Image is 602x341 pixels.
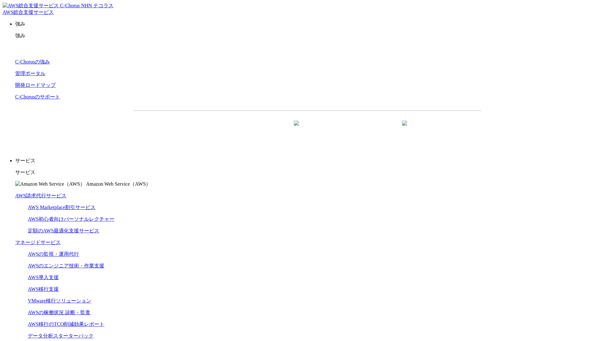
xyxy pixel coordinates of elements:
span: Amazon Web Service（AWS） [86,181,151,187]
img: Amazon Web Service（AWS） [15,181,85,188]
a: まずは相談する [311,121,412,137]
a: AWS請求代行サービス [15,193,66,198]
p: 強み [15,33,599,39]
img: AWS総合支援サービス C-Chorus [3,3,80,9]
a: AWSの稼働状況 診断・監査 [28,310,90,315]
p: サービス [15,169,599,176]
a: AWS移行のTCO削減効果レポート [28,321,104,327]
p: サービス [15,158,599,164]
a: AWS移行支援 [28,286,59,292]
a: AWSの監視・運用代行 [28,251,79,257]
a: マネージドサービス [15,240,61,245]
a: 開発ロードマップ [15,82,56,88]
a: データ分析スターターパック [28,333,94,338]
a: 管理ポータル [15,71,46,76]
img: 矢印 [402,121,407,137]
a: AWS導入支援 [28,275,59,280]
a: C-Chorusの強み [15,59,50,64]
a: AWSのエンジニア技術・作業支援 [28,263,104,268]
a: AWS初心者向けパーソナルレクチャー [28,216,114,222]
img: 矢印 [294,121,299,137]
a: AWS Marketplace割引サービス [28,205,95,210]
a: AWS総合支援サービス C-Chorus NHN テコラスAWS総合支援サービス [3,3,113,15]
a: 資料を請求する [203,121,304,137]
a: VMware移行ソリューション [28,298,91,303]
a: 定額のAWS最適化支援サービス [28,228,99,233]
a: C-Chorusのサポート [15,94,60,99]
p: 強み [15,21,599,27]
